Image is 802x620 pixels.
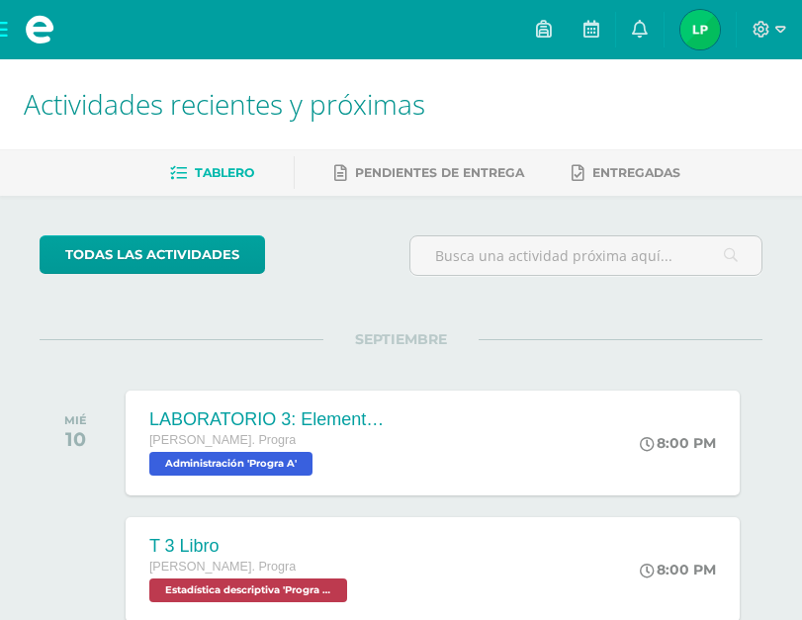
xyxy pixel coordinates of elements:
div: MIÉ [64,413,87,427]
span: Pendientes de entrega [355,165,524,180]
span: [PERSON_NAME]. Progra [149,433,296,447]
input: Busca una actividad próxima aquí... [410,236,762,275]
a: Pendientes de entrega [334,157,524,189]
span: Administración 'Progra A' [149,452,312,476]
img: 5bd285644e8b6dbc372e40adaaf14996.png [680,10,720,49]
div: 8:00 PM [640,561,716,578]
div: 8:00 PM [640,434,716,452]
span: Estadística descriptiva 'Progra A' [149,578,347,602]
span: Actividades recientes y próximas [24,85,425,123]
span: SEPTIEMBRE [323,330,479,348]
span: [PERSON_NAME]. Progra [149,560,296,574]
a: Entregadas [572,157,680,189]
span: Entregadas [592,165,680,180]
a: Tablero [170,157,254,189]
span: Tablero [195,165,254,180]
a: todas las Actividades [40,235,265,274]
div: 10 [64,427,87,451]
div: T 3 Libro [149,536,352,557]
div: LABORATORIO 3: Elementos [PERSON_NAME]. [149,409,387,430]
